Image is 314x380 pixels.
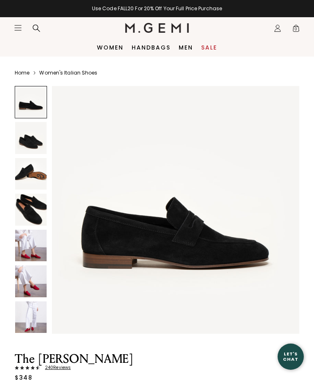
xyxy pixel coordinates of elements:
a: Handbags [132,44,170,51]
img: The Sacca Donna [15,158,47,190]
img: The Sacca Donna [15,301,47,333]
img: The Sacca Donna [52,86,299,334]
a: Women [97,44,123,51]
span: 0 [292,26,300,34]
h1: The [PERSON_NAME] [15,353,185,365]
img: The Sacca Donna [15,194,47,225]
div: Let's Chat [278,351,304,362]
a: Home [15,70,29,76]
img: The Sacca Donna [15,122,47,154]
a: 240Reviews [15,365,185,370]
a: Men [179,44,193,51]
a: Sale [201,44,217,51]
a: Women's Italian Shoes [39,70,97,76]
img: The Sacca Donna [15,230,47,261]
img: The Sacca Donna [15,265,47,297]
span: 240 Review s [40,365,71,370]
img: M.Gemi [125,23,189,33]
button: Open site menu [14,24,22,32]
